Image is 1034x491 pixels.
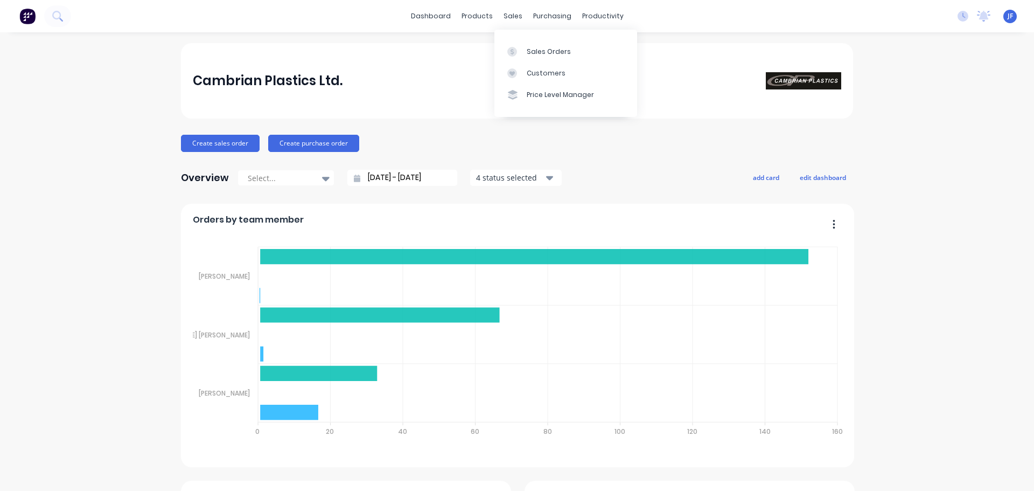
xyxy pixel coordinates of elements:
[181,135,260,152] button: Create sales order
[498,8,528,24] div: sales
[832,427,843,436] tspan: 160
[19,8,36,24] img: Factory
[527,47,571,57] div: Sales Orders
[494,84,637,106] a: Price Level Manager
[456,8,498,24] div: products
[398,427,407,436] tspan: 40
[687,427,697,436] tspan: 120
[326,427,334,436] tspan: 20
[268,135,359,152] button: Create purchase order
[146,330,250,339] tspan: [PERSON_NAME] [PERSON_NAME]
[746,170,786,184] button: add card
[181,167,229,189] div: Overview
[793,170,853,184] button: edit dashboard
[527,68,565,78] div: Customers
[476,172,544,183] div: 4 status selected
[543,427,551,436] tspan: 80
[1008,11,1013,21] span: JF
[577,8,629,24] div: productivity
[471,427,479,436] tspan: 60
[494,40,637,62] a: Sales Orders
[759,427,771,436] tspan: 140
[766,72,841,89] img: Cambrian Plastics Ltd.
[406,8,456,24] a: dashboard
[470,170,562,186] button: 4 status selected
[199,389,250,398] tspan: [PERSON_NAME]
[528,8,577,24] div: purchasing
[193,70,343,92] div: Cambrian Plastics Ltd.
[255,427,260,436] tspan: 0
[199,272,250,281] tspan: [PERSON_NAME]
[193,213,304,226] span: Orders by team member
[527,90,594,100] div: Price Level Manager
[614,427,625,436] tspan: 100
[494,63,637,84] a: Customers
